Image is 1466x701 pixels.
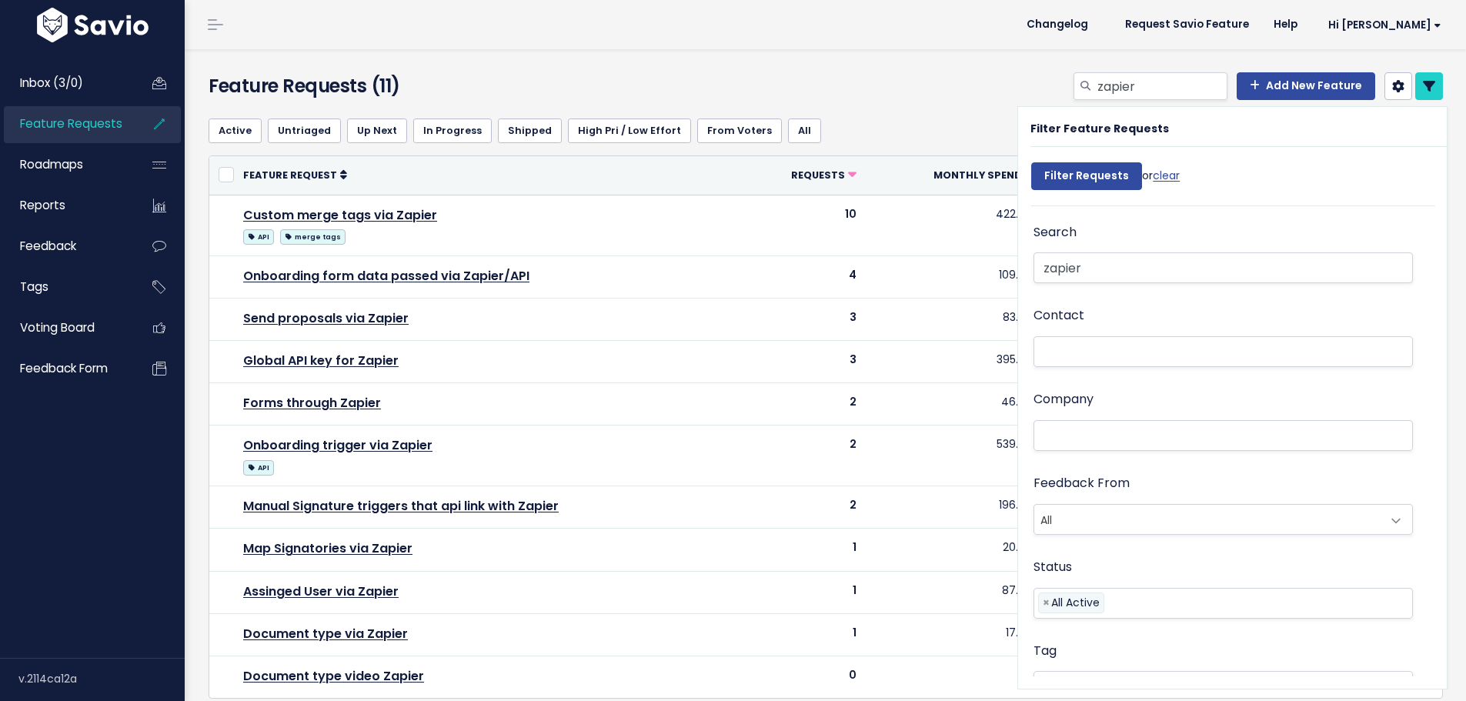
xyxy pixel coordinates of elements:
[1034,389,1094,411] label: Company
[243,394,381,412] a: Forms through Zapier
[568,119,691,143] a: High Pri / Low Effort
[243,169,337,182] span: Feature Request
[4,229,128,264] a: Feedback
[243,539,412,557] a: Map Signatories via Zapier
[788,119,821,143] a: All
[1034,504,1413,535] span: All
[740,426,866,486] td: 2
[1034,305,1084,327] label: Contact
[4,351,128,386] a: Feedback form
[243,457,274,476] a: API
[209,72,605,100] h4: Feature Requests (11)
[1310,13,1454,37] a: Hi [PERSON_NAME]
[243,229,274,245] span: API
[1027,19,1088,30] span: Changelog
[866,340,1041,382] td: 395.00
[243,625,408,643] a: Document type via Zapier
[866,255,1041,298] td: 109.00
[20,197,65,213] span: Reports
[740,656,866,699] td: 0
[4,147,128,182] a: Roadmaps
[413,119,492,143] a: In Progress
[20,115,122,132] span: Feature Requests
[697,119,782,143] a: From Voters
[243,497,559,515] a: Manual Signature triggers that api link with Zapier
[20,75,83,91] span: Inbox (3/0)
[1034,222,1077,244] label: Search
[933,167,1032,182] a: Monthly spend
[280,229,346,245] span: merge tags
[243,226,274,245] a: API
[740,571,866,613] td: 1
[740,383,866,426] td: 2
[243,267,529,285] a: Onboarding form data passed via Zapier/API
[1034,505,1381,534] span: All
[18,659,185,699] div: v.2114ca12a
[1031,162,1142,190] input: Filter Requests
[243,667,424,685] a: Document type video Zapier
[866,426,1041,486] td: 539.00
[791,169,845,182] span: Requests
[1261,13,1310,36] a: Help
[866,529,1041,571] td: 20.00
[20,238,76,254] span: Feedback
[740,486,866,529] td: 2
[1030,121,1169,136] strong: Filter Feature Requests
[498,119,562,143] a: Shipped
[20,156,83,172] span: Roadmaps
[740,255,866,298] td: 4
[209,119,1443,143] ul: Filter feature requests
[1113,13,1261,36] a: Request Savio Feature
[4,65,128,101] a: Inbox (3/0)
[1034,252,1413,283] input: Search Features
[791,167,857,182] a: Requests
[243,582,399,600] a: Assinged User via Zapier
[1043,593,1050,613] span: ×
[4,269,128,305] a: Tags
[268,119,341,143] a: Untriaged
[243,352,399,369] a: Global API key for Zapier
[4,106,128,142] a: Feature Requests
[347,119,407,143] a: Up Next
[243,460,274,476] span: API
[33,8,152,42] img: logo-white.9d6f32f41409.svg
[1034,472,1130,495] label: Feedback From
[866,383,1041,426] td: 46.00
[1153,168,1180,183] a: clear
[4,188,128,223] a: Reports
[1096,72,1227,100] input: Search features...
[209,119,262,143] a: Active
[866,656,1041,699] td: -
[20,279,48,295] span: Tags
[866,613,1041,656] td: 17.00
[1328,19,1441,31] span: Hi [PERSON_NAME]
[243,436,432,454] a: Onboarding trigger via Zapier
[866,486,1041,529] td: 196.00
[866,195,1041,255] td: 422.00
[20,319,95,335] span: Voting Board
[243,309,409,327] a: Send proposals via Zapier
[866,571,1041,613] td: 87.00
[4,310,128,345] a: Voting Board
[1038,593,1104,613] li: All Active
[243,206,437,224] a: Custom merge tags via Zapier
[280,226,346,245] a: merge tags
[1034,556,1072,579] label: Status
[1031,155,1180,205] div: or
[740,340,866,382] td: 3
[740,613,866,656] td: 1
[1034,640,1057,663] label: Tag
[740,298,866,340] td: 3
[933,169,1022,182] span: Monthly spend
[20,360,108,376] span: Feedback form
[243,167,347,182] a: Feature Request
[740,195,866,255] td: 10
[740,529,866,571] td: 1
[866,298,1041,340] td: 83.00
[1237,72,1375,100] a: Add New Feature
